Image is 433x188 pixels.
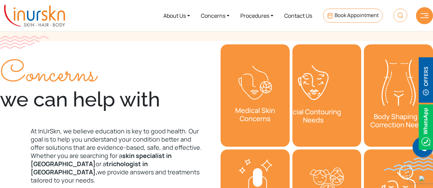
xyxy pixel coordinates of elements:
[394,9,407,22] img: HeaderSearch
[364,44,433,147] a: Body Shaping & Correction Needs
[364,44,433,147] div: 2 / 2
[221,44,290,147] div: 1 / 2
[238,66,272,100] img: Concerns-icon1
[279,104,348,128] h3: Facial Contouring Needs
[31,160,148,176] strong: trichologist in [GEOGRAPHIC_DATA],
[195,3,235,28] a: Concerns
[279,44,348,147] div: 1 / 2
[323,9,383,23] a: Book Appointment
[419,122,433,130] a: Whatsappicon
[419,57,433,103] img: offerBt
[158,3,195,28] a: About Us
[364,109,433,132] h3: Body Shaping & Correction Needs
[221,44,290,147] a: Medical Skin Concerns
[296,64,331,101] img: Facial Contouring Needs-icon-1
[335,12,379,19] span: Book Appointment
[384,157,433,171] img: bluewave
[419,104,433,150] img: Whatsappicon
[4,5,65,27] img: inurskn-logo
[382,60,416,106] img: Body-Shaping-&-Correction-Needs
[221,103,290,126] h3: Medical Skin Concerns
[235,3,279,28] a: Procedures
[419,176,424,181] img: up-blue-arrow.svg
[279,44,348,147] a: Facial Contouring Needs
[31,151,172,168] strong: skin specialist in [GEOGRAPHIC_DATA]
[420,13,429,18] img: hamLine.svg
[279,3,318,28] a: Contact Us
